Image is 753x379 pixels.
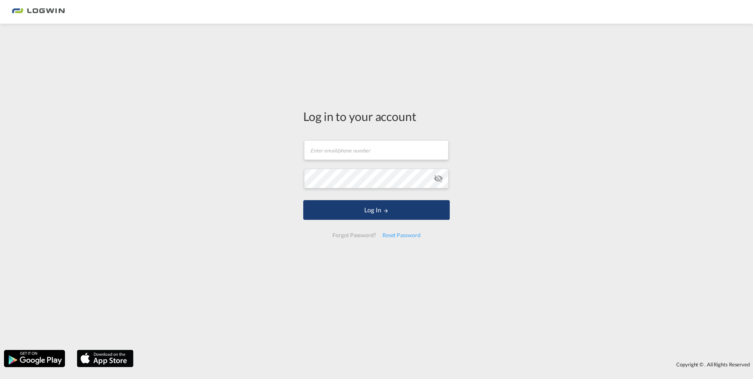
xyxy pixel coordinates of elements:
img: apple.png [76,349,134,368]
img: bc73a0e0d8c111efacd525e4c8ad7d32.png [12,3,65,21]
button: LOGIN [303,200,450,220]
input: Enter email/phone number [304,140,449,160]
div: Forgot Password? [329,228,379,242]
div: Copyright © . All Rights Reserved [137,358,753,371]
md-icon: icon-eye-off [434,174,443,183]
div: Reset Password [379,228,424,242]
img: google.png [3,349,66,368]
div: Log in to your account [303,108,450,124]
